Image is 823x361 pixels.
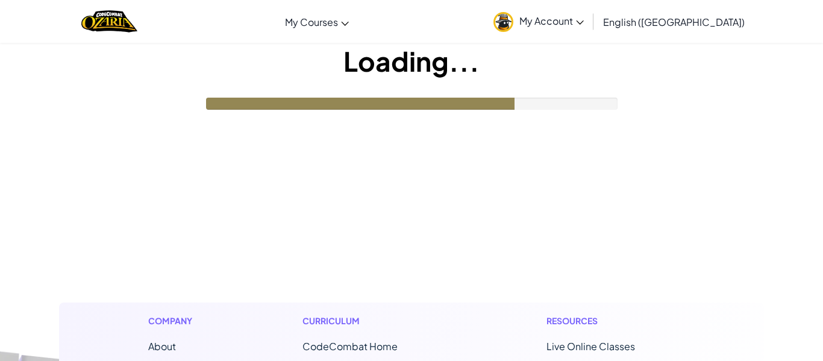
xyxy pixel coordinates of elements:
[302,315,448,327] h1: Curriculum
[81,9,137,34] a: Ozaria by CodeCombat logo
[603,16,745,28] span: English ([GEOGRAPHIC_DATA])
[148,315,204,327] h1: Company
[81,9,137,34] img: Home
[285,16,338,28] span: My Courses
[279,5,355,38] a: My Courses
[487,2,590,40] a: My Account
[148,340,176,353] a: About
[519,14,584,27] span: My Account
[546,315,675,327] h1: Resources
[597,5,751,38] a: English ([GEOGRAPHIC_DATA])
[302,340,398,353] span: CodeCombat Home
[493,12,513,32] img: avatar
[546,340,635,353] a: Live Online Classes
